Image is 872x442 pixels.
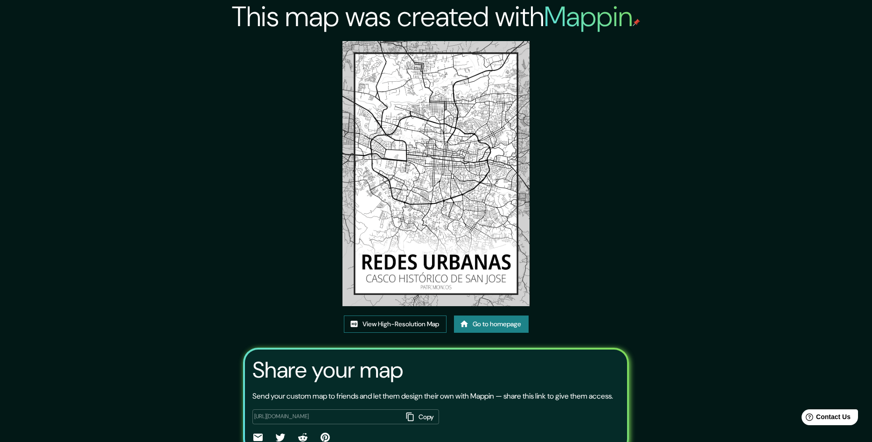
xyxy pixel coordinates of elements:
[252,357,403,383] h3: Share your map
[344,316,446,333] a: View High-Resolution Map
[342,41,530,306] img: created-map
[789,406,862,432] iframe: Help widget launcher
[403,409,439,425] button: Copy
[454,316,529,333] a: Go to homepage
[252,391,613,402] p: Send your custom map to friends and let them design their own with Mappin — share this link to gi...
[633,19,640,26] img: mappin-pin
